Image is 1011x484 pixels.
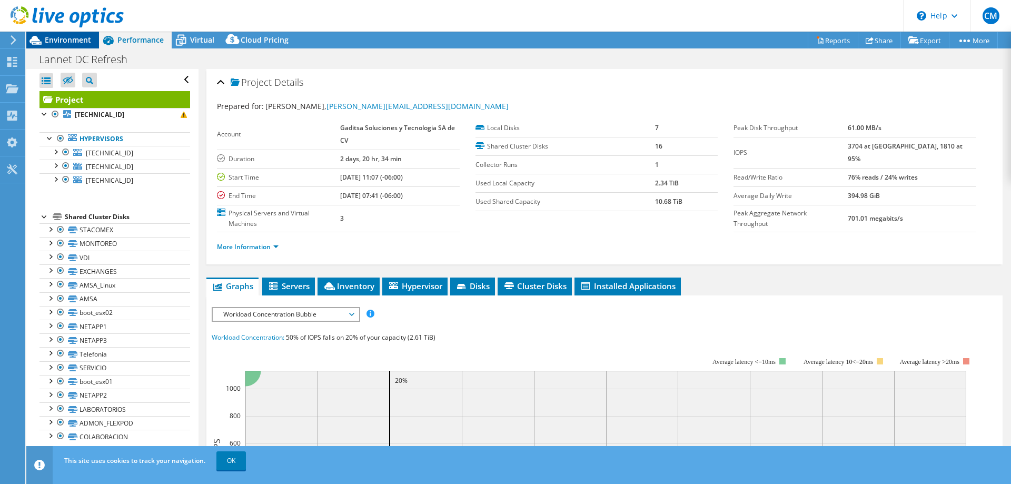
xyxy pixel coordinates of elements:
[217,129,340,140] label: Account
[734,123,847,133] label: Peak Disk Throughput
[900,32,949,48] a: Export
[340,123,455,145] b: Gaditsa Soluciones y Tecnologia SA de CV
[230,439,241,448] text: 600
[39,237,190,251] a: MONITOREO
[917,11,926,21] svg: \n
[216,451,246,470] a: OK
[900,358,959,366] text: Average latency >20ms
[983,7,999,24] span: CM
[340,214,344,223] b: 3
[286,333,435,342] span: 50% of IOPS falls on 20% of your capacity (2.61 TiB)
[39,361,190,375] a: SERVICIO
[212,281,253,291] span: Graphs
[241,35,289,45] span: Cloud Pricing
[39,333,190,347] a: NETAPP3
[340,154,402,163] b: 2 days, 20 hr, 34 min
[217,101,264,111] label: Prepared for:
[39,146,190,160] a: [TECHNICAL_ID]
[117,35,164,45] span: Performance
[475,123,655,133] label: Local Disks
[848,123,881,132] b: 61.00 MB/s
[39,173,190,187] a: [TECHNICAL_ID]
[39,375,190,389] a: boot_esx01
[39,108,190,122] a: [TECHNICAL_ID]
[267,281,310,291] span: Servers
[340,173,403,182] b: [DATE] 11:07 (-06:00)
[848,173,918,182] b: 76% reads / 24% writes
[39,347,190,361] a: Telefonia
[388,281,442,291] span: Hypervisor
[39,292,190,306] a: AMSA
[734,208,847,229] label: Peak Aggregate Network Throughput
[323,281,374,291] span: Inventory
[475,178,655,189] label: Used Local Capacity
[655,123,659,132] b: 7
[858,32,901,48] a: Share
[34,54,144,65] h1: Lannet DC Refresh
[274,76,303,88] span: Details
[39,416,190,430] a: ADMON_FLEXPOD
[231,77,272,88] span: Project
[734,191,847,201] label: Average Daily Write
[395,376,408,385] text: 20%
[804,358,873,366] tspan: Average latency 10<=20ms
[86,149,133,157] span: [TECHNICAL_ID]
[808,32,858,48] a: Reports
[475,141,655,152] label: Shared Cluster Disks
[503,281,567,291] span: Cluster Disks
[230,411,241,420] text: 800
[39,320,190,333] a: NETAPP1
[75,110,124,119] b: [TECHNICAL_ID]
[226,384,241,393] text: 1000
[475,196,655,207] label: Used Shared Capacity
[734,147,847,158] label: IOPS
[45,35,91,45] span: Environment
[39,132,190,146] a: Hypervisors
[655,142,662,151] b: 16
[64,456,205,465] span: This site uses cookies to track your navigation.
[39,160,190,173] a: [TECHNICAL_ID]
[655,160,659,169] b: 1
[949,32,998,48] a: More
[265,101,509,111] span: [PERSON_NAME],
[39,91,190,108] a: Project
[217,208,340,229] label: Physical Servers and Virtual Machines
[218,308,353,321] span: Workload Concentration Bubble
[655,179,679,187] b: 2.34 TiB
[39,278,190,292] a: AMSA_Linux
[340,191,403,200] b: [DATE] 07:41 (-06:00)
[848,191,880,200] b: 394.98 GiB
[65,211,190,223] div: Shared Cluster Disks
[86,162,133,171] span: [TECHNICAL_ID]
[39,223,190,237] a: STACOMEX
[39,389,190,402] a: NETAPP2
[190,35,214,45] span: Virtual
[217,191,340,201] label: End Time
[655,197,682,206] b: 10.68 TiB
[455,281,490,291] span: Disks
[848,214,903,223] b: 701.01 megabits/s
[217,154,340,164] label: Duration
[734,172,847,183] label: Read/Write Ratio
[39,264,190,278] a: EXCHANGES
[39,251,190,264] a: VDI
[712,358,776,366] tspan: Average latency <=10ms
[475,160,655,170] label: Collector Runs
[212,333,284,342] span: Workload Concentration:
[39,402,190,416] a: LABORATORIOS
[86,176,133,185] span: [TECHNICAL_ID]
[217,242,279,251] a: More Information
[39,430,190,443] a: COLABORACION
[217,172,340,183] label: Start Time
[39,306,190,320] a: boot_esx02
[580,281,676,291] span: Installed Applications
[848,142,963,163] b: 3704 at [GEOGRAPHIC_DATA], 1810 at 95%
[326,101,509,111] a: [PERSON_NAME][EMAIL_ADDRESS][DOMAIN_NAME]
